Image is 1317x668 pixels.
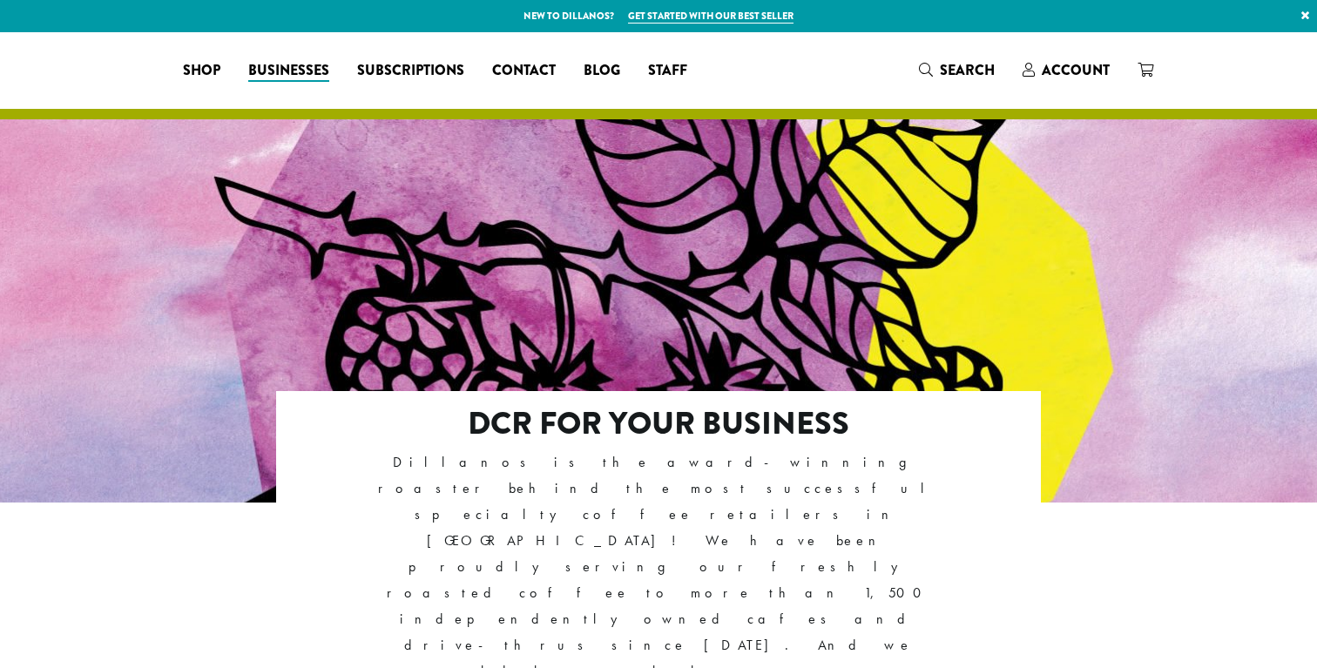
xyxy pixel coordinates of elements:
[634,57,701,84] a: Staff
[352,405,966,442] h2: DCR FOR YOUR BUSINESS
[169,57,234,84] a: Shop
[183,60,220,82] span: Shop
[628,9,794,24] a: Get started with our best seller
[940,60,995,80] span: Search
[584,60,620,82] span: Blog
[248,60,329,82] span: Businesses
[905,56,1009,84] a: Search
[648,60,687,82] span: Staff
[1042,60,1110,80] span: Account
[357,60,464,82] span: Subscriptions
[492,60,556,82] span: Contact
